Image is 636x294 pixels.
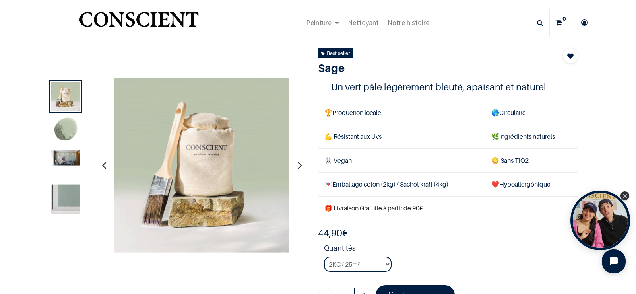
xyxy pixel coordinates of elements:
a: Peinture [302,9,343,37]
iframe: Tidio Chat [595,243,632,280]
div: Close Tolstoy widget [620,191,629,200]
span: 🐰 Vegan [324,156,352,164]
span: 44,90 [318,227,342,239]
span: 💪 Résistant aux Uvs [324,132,382,140]
a: Logo of Conscient [78,7,200,39]
h4: Un vert pâle légèrement bleuté, apaisant et naturel [331,81,566,93]
span: 🌿 [491,132,499,140]
td: Production locale [318,101,485,125]
span: 🌎 [491,109,499,117]
sup: 0 [560,15,568,23]
button: Add to wishlist [562,48,578,64]
img: Product image [51,150,80,165]
strong: Quantités [324,243,578,257]
span: Notre histoire [388,18,429,27]
td: ans TiO2 [485,149,578,173]
img: Product image [51,82,80,111]
img: Conscient [78,7,200,39]
span: Nettoyant [348,18,379,27]
img: Product image [51,184,80,214]
td: ❤️Hypoallergénique [485,173,578,197]
span: Peinture [306,18,332,27]
span: Add to wishlist [567,51,574,61]
td: Ingrédients naturels [485,125,578,148]
td: Emballage coton (2kg) / Sachet kraft (4kg) [318,173,485,197]
td: Circulaire [485,101,578,125]
span: 💌 [324,180,332,188]
h1: Sage [318,61,539,75]
img: Product image [114,78,289,253]
a: 0 [550,9,572,37]
span: 🏆 [324,109,332,117]
font: 🎁 Livraison Gratuite à partir de 90€ [324,204,423,212]
div: Open Tolstoy [570,191,630,250]
div: Best seller [321,49,350,57]
b: € [318,227,348,239]
span: 😄 S [491,156,504,164]
div: Tolstoy bubble widget [570,191,630,250]
div: Open Tolstoy widget [570,191,630,250]
img: Product image [51,116,80,145]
